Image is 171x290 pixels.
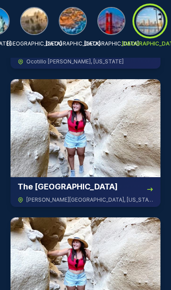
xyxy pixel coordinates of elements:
p: [GEOGRAPHIC_DATA] [46,40,100,47]
span: [PERSON_NAME][GEOGRAPHIC_DATA] , [US_STATE] [26,196,153,203]
h3: The [GEOGRAPHIC_DATA] [18,181,118,193]
span: Ocotillo [PERSON_NAME] , [US_STATE] [26,58,124,65]
img: San Francisco [98,8,125,34]
img: Los Angeles [21,8,47,34]
img: Orange County [60,8,86,34]
p: [GEOGRAPHIC_DATA] [84,40,139,47]
img: The Slot Canyon [11,79,160,177]
p: [GEOGRAPHIC_DATA] [7,40,62,47]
